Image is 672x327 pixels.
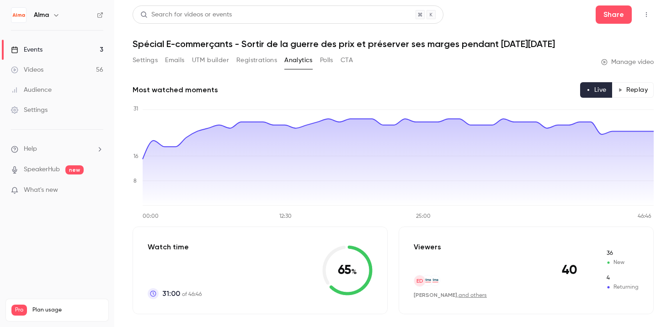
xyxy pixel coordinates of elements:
tspan: 8 [133,179,137,184]
span: Returning [606,283,639,291]
tspan: 31 [133,106,138,112]
li: help-dropdown-opener [11,144,103,154]
span: New [606,249,639,258]
button: Live [580,82,613,98]
button: CTA [341,53,353,68]
img: getalma.eu [430,275,440,285]
span: 31:00 [162,288,180,299]
button: Share [596,5,632,24]
img: getalma.eu [422,275,432,285]
a: and others [459,293,487,298]
h2: Most watched moments [133,84,218,95]
span: Pro [11,305,27,316]
span: [PERSON_NAME] [414,292,457,298]
span: ED [416,277,423,285]
button: Registrations [236,53,277,68]
div: Search for videos or events [140,10,232,20]
h6: Alma [34,11,49,20]
span: new [65,165,84,174]
h1: Spécial E-commerçants - Sortir de la guerre des prix et préserver ses marges pendant [DATE][DATE] [133,38,654,49]
span: Help [24,144,37,154]
tspan: 16 [133,154,139,159]
div: Events [11,45,43,54]
button: Settings [133,53,158,68]
div: , [414,291,487,299]
div: Settings [11,105,48,115]
tspan: 25:00 [416,214,431,219]
a: SpeakerHub [24,165,60,174]
tspan: 46:46 [638,214,651,219]
span: New [606,258,639,267]
span: Plan usage [32,306,103,314]
button: Emails [165,53,184,68]
tspan: 12:30 [279,214,292,219]
tspan: 00:00 [143,214,159,219]
p: Viewers [414,242,441,253]
img: Alma [11,8,26,22]
iframe: Noticeable Trigger [92,186,103,195]
div: Audience [11,85,52,95]
button: Replay [612,82,654,98]
div: Videos [11,65,43,74]
a: Manage video [601,58,654,67]
p: Watch time [148,242,202,253]
button: Polls [320,53,333,68]
span: What's new [24,185,58,195]
button: UTM builder [192,53,229,68]
p: of 46:46 [162,288,202,299]
span: Returning [606,274,639,282]
button: Analytics [284,53,313,68]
